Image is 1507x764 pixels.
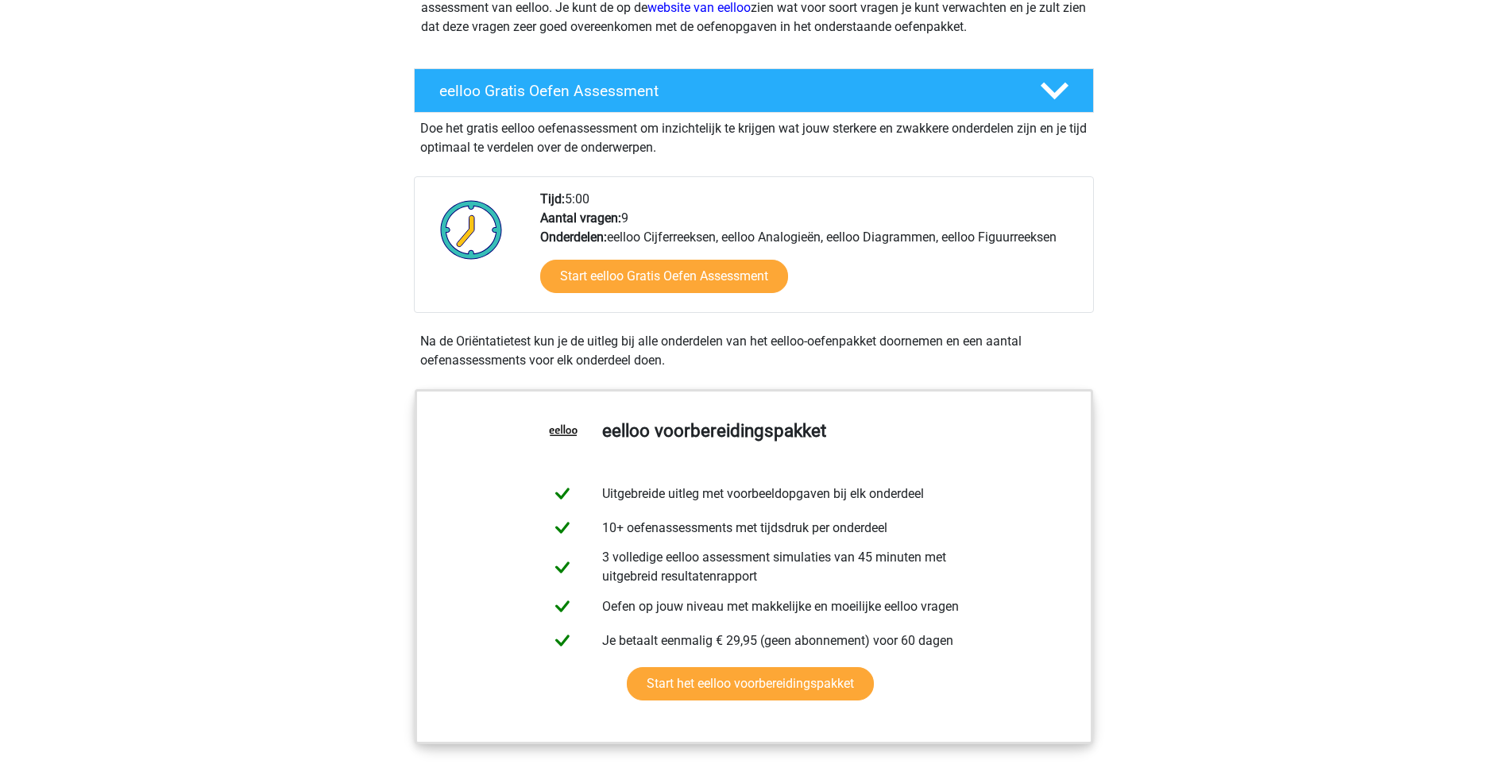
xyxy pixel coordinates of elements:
[408,68,1100,113] a: eelloo Gratis Oefen Assessment
[528,190,1092,312] div: 5:00 9 eelloo Cijferreeksen, eelloo Analogieën, eelloo Diagrammen, eelloo Figuurreeksen
[414,332,1094,370] div: Na de Oriëntatietest kun je de uitleg bij alle onderdelen van het eelloo-oefenpakket doornemen en...
[540,191,565,206] b: Tijd:
[540,260,788,293] a: Start eelloo Gratis Oefen Assessment
[431,190,512,269] img: Klok
[540,230,607,245] b: Onderdelen:
[439,82,1014,100] h4: eelloo Gratis Oefen Assessment
[627,667,874,700] a: Start het eelloo voorbereidingspakket
[540,210,621,226] b: Aantal vragen:
[414,113,1094,157] div: Doe het gratis eelloo oefenassessment om inzichtelijk te krijgen wat jouw sterkere en zwakkere on...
